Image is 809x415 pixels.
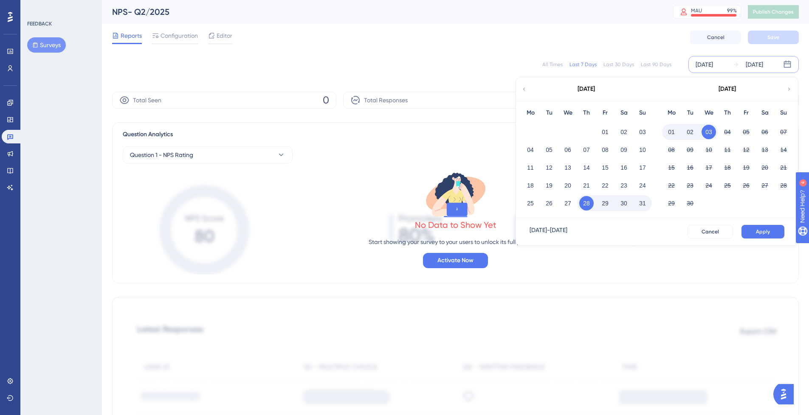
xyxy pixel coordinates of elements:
[542,61,563,68] div: All Times
[542,160,556,175] button: 12
[683,125,697,139] button: 02
[437,255,474,266] span: Activate Now
[664,178,679,193] button: 22
[702,143,716,157] button: 10
[364,95,408,105] span: Total Responses
[20,2,53,12] span: Need Help?
[603,61,634,68] div: Last 30 Days
[523,143,538,157] button: 04
[688,225,733,238] button: Cancel
[758,125,772,139] button: 06
[691,7,702,14] div: MAU
[720,125,735,139] button: 04
[718,108,737,118] div: Th
[542,178,556,193] button: 19
[737,108,755,118] div: Fr
[755,108,774,118] div: Sa
[598,160,612,175] button: 15
[776,143,791,157] button: 14
[579,143,594,157] button: 07
[27,20,52,27] div: FEEDBACK
[683,143,697,157] button: 09
[598,125,612,139] button: 01
[323,93,329,107] span: 0
[664,160,679,175] button: 15
[696,59,713,70] div: [DATE]
[569,61,597,68] div: Last 7 Days
[739,125,753,139] button: 05
[702,125,716,139] button: 03
[690,31,741,44] button: Cancel
[579,178,594,193] button: 21
[719,84,736,94] div: [DATE]
[635,178,650,193] button: 24
[617,196,631,210] button: 30
[121,31,142,41] span: Reports
[617,178,631,193] button: 23
[753,8,794,15] span: Publish Changes
[756,228,770,235] span: Apply
[579,160,594,175] button: 14
[415,219,496,231] div: No Data to Show Yet
[699,108,718,118] div: We
[596,108,615,118] div: Fr
[739,178,753,193] button: 26
[739,160,753,175] button: 19
[641,61,671,68] div: Last 90 Days
[739,143,753,157] button: 12
[561,160,575,175] button: 13
[776,178,791,193] button: 28
[741,225,784,238] button: Apply
[664,196,679,210] button: 29
[523,178,538,193] button: 18
[598,143,612,157] button: 08
[683,160,697,175] button: 16
[617,160,631,175] button: 16
[767,34,779,41] span: Save
[423,253,488,268] button: Activate Now
[540,108,558,118] div: Tu
[617,143,631,157] button: 09
[561,178,575,193] button: 20
[758,178,772,193] button: 27
[542,196,556,210] button: 26
[558,108,577,118] div: We
[635,196,650,210] button: 31
[59,4,62,11] div: 4
[635,125,650,139] button: 03
[746,59,763,70] div: [DATE]
[112,6,652,18] div: NPS- Q2/2025
[598,196,612,210] button: 29
[577,108,596,118] div: Th
[702,160,716,175] button: 17
[727,7,737,14] div: 99 %
[720,143,735,157] button: 11
[133,95,161,105] span: Total Seen
[561,143,575,157] button: 06
[662,108,681,118] div: Mo
[702,228,719,235] span: Cancel
[561,196,575,210] button: 27
[123,146,293,163] button: Question 1 - NPS Rating
[758,143,772,157] button: 13
[617,125,631,139] button: 02
[702,178,716,193] button: 24
[774,108,793,118] div: Su
[776,125,791,139] button: 07
[161,31,198,41] span: Configuration
[217,31,232,41] span: Editor
[758,160,772,175] button: 20
[748,31,799,44] button: Save
[521,108,540,118] div: Mo
[598,178,612,193] button: 22
[635,143,650,157] button: 10
[748,5,799,19] button: Publish Changes
[123,129,173,140] span: Question Analytics
[664,143,679,157] button: 08
[578,84,595,94] div: [DATE]
[523,196,538,210] button: 25
[683,196,697,210] button: 30
[530,225,567,238] div: [DATE] - [DATE]
[773,381,799,407] iframe: UserGuiding AI Assistant Launcher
